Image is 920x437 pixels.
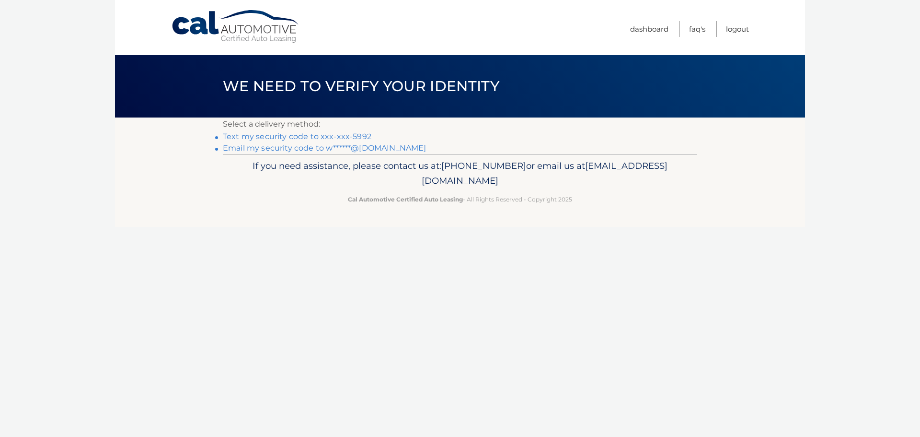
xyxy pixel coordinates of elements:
a: Dashboard [630,21,668,37]
a: Logout [726,21,749,37]
a: Text my security code to xxx-xxx-5992 [223,132,371,141]
a: FAQ's [689,21,705,37]
a: Email my security code to w******@[DOMAIN_NAME] [223,143,426,153]
a: Cal Automotive [171,10,300,44]
span: [PHONE_NUMBER] [441,160,526,171]
p: If you need assistance, please contact us at: or email us at [229,158,691,189]
p: - All Rights Reserved - Copyright 2025 [229,194,691,204]
strong: Cal Automotive Certified Auto Leasing [348,196,463,203]
p: Select a delivery method: [223,118,697,131]
span: We need to verify your identity [223,77,499,95]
